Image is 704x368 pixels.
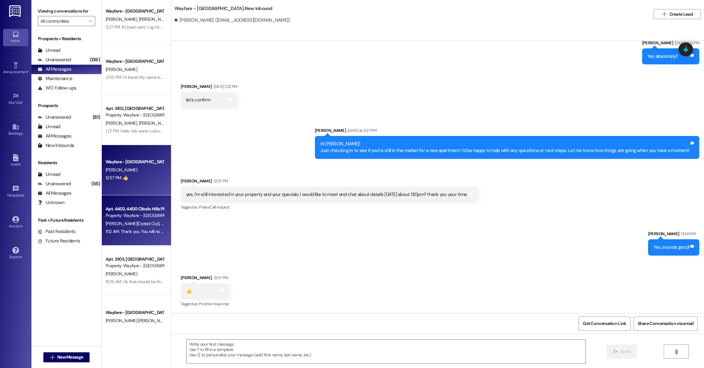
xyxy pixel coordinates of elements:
div: Past + Future Residents [31,217,102,224]
div: Unknown [38,199,64,206]
div: [PERSON_NAME] [181,274,229,283]
div: Residents [31,160,102,166]
div: Yes, sounds good! [653,244,689,251]
div: WO Follow-ups [38,85,76,91]
button: Send [607,344,637,359]
div: All Messages [38,190,71,197]
div: Property: Wayfare - [GEOGRAPHIC_DATA] [106,262,164,269]
span: Call request [210,204,229,210]
div: Apt. 3303, [GEOGRAPHIC_DATA] [106,256,164,262]
span: Share Conversation via email [638,320,694,327]
div: Wayfare - [GEOGRAPHIC_DATA] [106,309,164,316]
div: (136) [88,55,102,65]
i:  [674,349,679,354]
div: Unread [38,123,60,130]
button: New Message [43,352,90,362]
div: 12:57 PM [212,274,228,281]
div: [PERSON_NAME] [642,40,699,48]
div: 11:09 AM: Ok that should be fine Thanks [106,279,178,284]
a: Support [3,245,28,262]
div: Apt. 4402, 4400 Cibolo Hills Pky [106,206,164,212]
span: Positive response [199,301,229,306]
div: [DATE] 1:05 PM [673,40,699,46]
div: 12:56 PM [679,230,696,237]
div: Property: Wayfare - [GEOGRAPHIC_DATA] [106,212,164,219]
div: yes, I'm still interested in your property and your specials. I would like to meet and chat about... [186,191,468,198]
div: Wayfare - [GEOGRAPHIC_DATA] [106,58,164,65]
div: Wayfare - [GEOGRAPHIC_DATA] [106,159,164,165]
a: Leads [3,152,28,169]
div: [PERSON_NAME] [315,127,700,136]
div: [PERSON_NAME]. ([EMAIL_ADDRESS][DOMAIN_NAME]) [174,17,290,24]
span: [PERSON_NAME] (Opted Out) [106,221,161,226]
div: Unanswered [38,181,71,187]
span: Get Conversation Link [583,320,626,327]
i:  [50,355,55,360]
div: Hi [PERSON_NAME]! Just checking in to see if you’re still in the market for a new apartment. I’d ... [320,141,690,154]
div: Prospects [31,102,102,109]
div: Yes absolutely!! [647,53,678,60]
div: Tagged as: [181,203,478,212]
span: [PERSON_NAME] [PERSON_NAME] [106,318,169,323]
div: [PERSON_NAME] [181,178,478,187]
div: Future Residents [38,238,80,244]
a: Account [3,214,28,231]
a: Buildings [3,122,28,138]
div: [PERSON_NAME] [181,83,237,92]
span: • [23,100,24,104]
span: [PERSON_NAME] [139,120,170,126]
div: Tagged as: [181,299,229,308]
i:  [88,19,92,24]
input: All communities [41,16,85,26]
span: Create Lead [669,11,693,18]
div: 12:57 PM: 👍 [106,175,128,181]
div: New Inbounds [38,142,74,149]
span: [PERSON_NAME] [106,120,139,126]
div: Unread [38,47,60,54]
div: All Messages [38,66,71,73]
b: Wayfare - [GEOGRAPHIC_DATA]: New Inbound [174,5,272,12]
div: [DATE] 1:22 PM [212,83,237,90]
div: Wayfare - [GEOGRAPHIC_DATA] [106,8,164,14]
div: let's confirm [186,97,210,103]
div: Maintenance [38,75,72,82]
span: • [24,192,25,197]
div: [PERSON_NAME] [648,230,699,239]
span: [PERSON_NAME] [139,16,170,22]
div: Unread [38,171,60,178]
i:  [662,12,667,17]
button: Create Lead [654,9,701,19]
div: Prospects + Residents [31,35,102,42]
div: [DATE] at 3:27 PM [346,127,377,134]
div: Property: Wayfare - [GEOGRAPHIC_DATA] [106,112,164,118]
a: Site Visit • [3,91,28,108]
button: Share Conversation via email [634,317,698,331]
a: Inbox [3,29,28,46]
div: Apt. 4102, [GEOGRAPHIC_DATA] [106,105,164,112]
div: 👍 [186,288,192,295]
div: 11:12 AM: Thank you. You will no longer receive texts from this thread. Please reply with 'UNSTOP... [106,229,402,234]
span: [PERSON_NAME] [106,271,137,277]
div: Unanswered [38,114,71,121]
span: [PERSON_NAME] [106,67,137,72]
div: All Messages [38,133,71,139]
div: 12:37 PM [212,178,228,184]
span: Praise , [199,204,210,210]
span: [PERSON_NAME] [106,16,139,22]
button: Get Conversation Link [579,317,630,331]
img: ResiDesk Logo [9,5,22,17]
span: Send [620,348,630,355]
div: Unanswered [38,57,71,63]
div: (55) [90,179,102,189]
div: 1:27 PM: Hello. We were curious to know when our last payment here would be. Our lease is up [DAT... [106,128,476,134]
span: [PERSON_NAME] [106,167,137,173]
i:  [613,349,618,354]
div: Past Residents [38,228,76,235]
label: Viewing conversations for [38,6,95,16]
span: New Message [57,354,83,360]
div: 3:27 PM: it's been sent. Log into your portal using this link, and that will be the easiest way h... [106,24,372,30]
a: Templates • [3,183,28,200]
span: • [28,69,29,73]
div: (81) [91,112,102,122]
